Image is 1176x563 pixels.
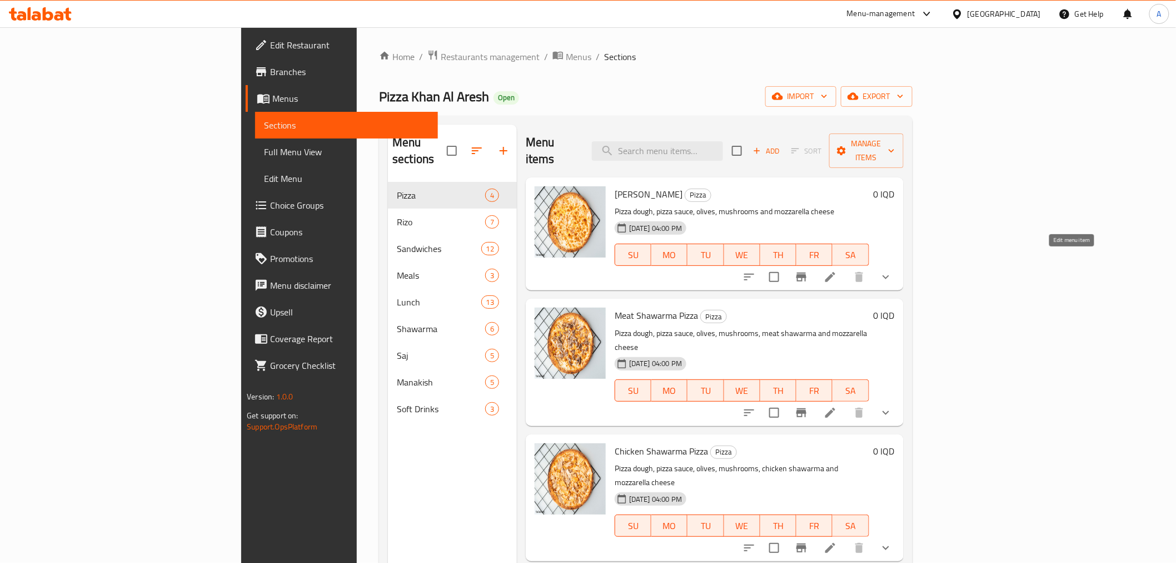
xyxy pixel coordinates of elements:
[246,219,437,245] a: Coupons
[725,139,749,162] span: Select section
[246,32,437,58] a: Edit Restaurant
[485,269,499,282] div: items
[625,358,686,369] span: [DATE] 04:00 PM
[729,518,756,534] span: WE
[490,137,517,164] button: Add section
[615,515,651,537] button: SU
[873,535,899,561] button: show more
[255,112,437,139] a: Sections
[873,399,899,426] button: show more
[763,536,786,560] span: Select to update
[388,289,517,315] div: Lunch13
[968,8,1041,20] div: [GEOGRAPHIC_DATA]
[397,215,485,229] span: Rizo
[270,199,428,212] span: Choice Groups
[879,406,893,419] svg: Show Choices
[255,165,437,192] a: Edit Menu
[784,142,829,160] span: Select section first
[440,139,464,162] span: Select all sections
[494,91,519,105] div: Open
[270,65,428,78] span: Branches
[388,235,517,262] div: Sandwiches12
[879,270,893,284] svg: Show Choices
[596,50,600,63] li: /
[833,379,869,402] button: SA
[397,242,481,255] div: Sandwiches
[485,322,499,335] div: items
[397,322,485,335] div: Shawarma
[482,297,499,308] span: 13
[841,86,913,107] button: export
[270,279,428,292] span: Menu disclaimer
[397,349,485,362] div: Saj
[270,359,428,372] span: Grocery Checklist
[246,299,437,325] a: Upsell
[397,189,485,202] span: Pizza
[700,310,727,323] div: Pizza
[788,535,815,561] button: Branch-specific-item
[724,515,760,537] button: WE
[710,446,737,459] div: Pizza
[685,189,711,202] div: Pizza
[651,515,687,537] button: MO
[833,515,869,537] button: SA
[246,272,437,299] a: Menu disclaimer
[481,242,499,255] div: items
[837,383,864,399] span: SA
[788,264,815,290] button: Branch-specific-item
[796,515,833,537] button: FR
[615,379,651,402] button: SU
[729,247,756,263] span: WE
[482,244,499,254] span: 12
[724,244,760,266] button: WE
[397,269,485,282] span: Meals
[604,50,636,63] span: Sections
[692,383,719,399] span: TU
[656,383,683,399] span: MO
[760,244,796,266] button: TH
[388,209,517,235] div: Rizo7
[247,389,274,404] span: Version:
[481,295,499,309] div: items
[246,352,437,379] a: Grocery Checklist
[615,307,698,324] span: Meat Shawarma Pizza
[774,90,828,103] span: import
[379,50,912,64] nav: breadcrumb
[651,379,687,402] button: MO
[620,383,647,399] span: SU
[615,462,869,490] p: Pizza dough, pizza sauce, olives, mushrooms, chicken shawarma and mozzarella cheese
[850,90,904,103] span: export
[270,38,428,52] span: Edit Restaurant
[874,186,895,202] h6: 0 IQD
[874,443,895,459] h6: 0 IQD
[656,518,683,534] span: MO
[246,245,437,272] a: Promotions
[796,244,833,266] button: FR
[763,265,786,289] span: Select to update
[246,58,437,85] a: Branches
[801,247,828,263] span: FR
[246,192,437,219] a: Choice Groups
[736,264,763,290] button: sort-choices
[846,399,873,426] button: delete
[846,535,873,561] button: delete
[829,134,904,168] button: Manage items
[651,244,687,266] button: MO
[246,85,437,112] a: Menus
[874,308,895,323] h6: 0 IQD
[397,376,485,389] div: Manakish
[685,189,711,201] span: Pizza
[824,541,837,555] a: Edit menu item
[397,295,481,309] span: Lunch
[687,515,724,537] button: TU
[1157,8,1162,20] span: A
[485,376,499,389] div: items
[749,142,784,160] button: Add
[615,244,651,266] button: SU
[486,324,499,334] span: 6
[485,189,499,202] div: items
[247,408,298,423] span: Get support on:
[801,518,828,534] span: FR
